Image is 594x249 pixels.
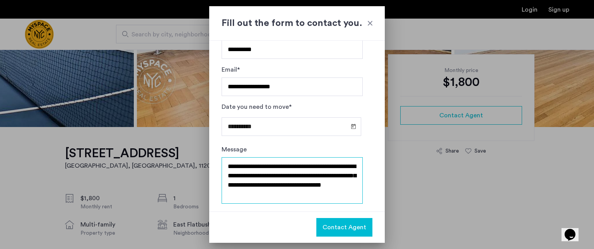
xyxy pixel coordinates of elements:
span: Contact Agent [323,223,366,232]
label: Date you need to move* [222,102,292,112]
button: Open calendar [349,122,358,131]
button: button [316,218,372,237]
iframe: chat widget [562,218,586,241]
h2: Fill out the form to contact you. [222,16,372,30]
label: Email* [222,65,240,74]
label: Message [222,145,247,154]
